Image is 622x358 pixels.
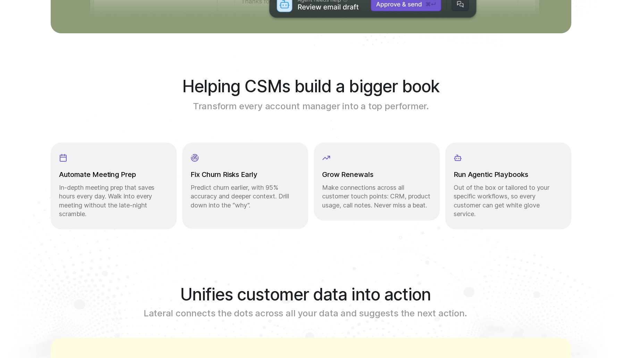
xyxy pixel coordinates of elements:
[59,170,168,179] p: Automate Meeting Prep
[51,308,560,318] p: Lateral connects the dots across all your data and suggests the next action.
[454,183,563,218] p: Out of the box or tailored to your specific workflows, so every customer can get white glove serv...
[454,170,563,179] p: Run Agentic Playbooks
[59,183,168,218] p: In-depth meeting prep that saves hours every day. Walk into every meeting without the late-night ...
[322,170,431,179] p: Grow Renewals
[51,286,560,303] p: Unifies customer data into action
[185,101,437,111] p: Transform every account manager into a top performer.
[182,78,440,95] p: Helping CSMs build a bigger book
[191,183,300,210] p: Predict churn earlier, with 95% accuracy and deeper context. Drill down into the “why”.
[322,183,431,210] p: Make connections across all customer touch points: CRM, product usage, call notes. Never miss a b...
[191,170,300,179] p: Fix Churn Risks Early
